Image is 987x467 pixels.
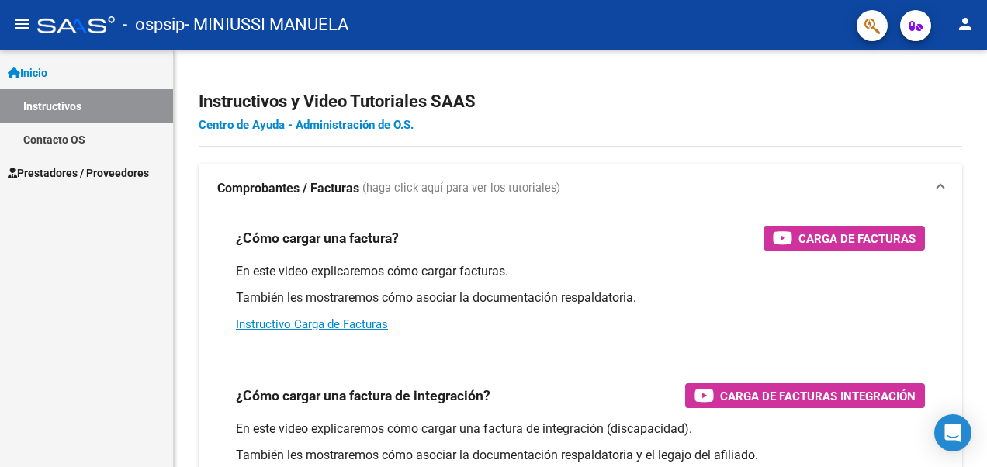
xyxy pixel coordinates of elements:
mat-icon: menu [12,15,31,33]
p: En este video explicaremos cómo cargar una factura de integración (discapacidad). [236,420,925,438]
p: También les mostraremos cómo asociar la documentación respaldatoria y el legajo del afiliado. [236,447,925,464]
span: Carga de Facturas Integración [720,386,916,406]
span: - MINIUSSI MANUELA [185,8,348,42]
h3: ¿Cómo cargar una factura de integración? [236,385,490,406]
span: (haga click aquí para ver los tutoriales) [362,180,560,197]
span: Inicio [8,64,47,81]
a: Centro de Ayuda - Administración de O.S. [199,118,414,132]
a: Instructivo Carga de Facturas [236,317,388,331]
p: También les mostraremos cómo asociar la documentación respaldatoria. [236,289,925,306]
span: Carga de Facturas [798,229,916,248]
button: Carga de Facturas Integración [685,383,925,408]
mat-expansion-panel-header: Comprobantes / Facturas (haga click aquí para ver los tutoriales) [199,164,962,213]
h2: Instructivos y Video Tutoriales SAAS [199,87,962,116]
strong: Comprobantes / Facturas [217,180,359,197]
span: - ospsip [123,8,185,42]
button: Carga de Facturas [764,226,925,251]
mat-icon: person [956,15,975,33]
div: Open Intercom Messenger [934,414,971,451]
p: En este video explicaremos cómo cargar facturas. [236,263,925,280]
span: Prestadores / Proveedores [8,164,149,182]
h3: ¿Cómo cargar una factura? [236,227,399,249]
